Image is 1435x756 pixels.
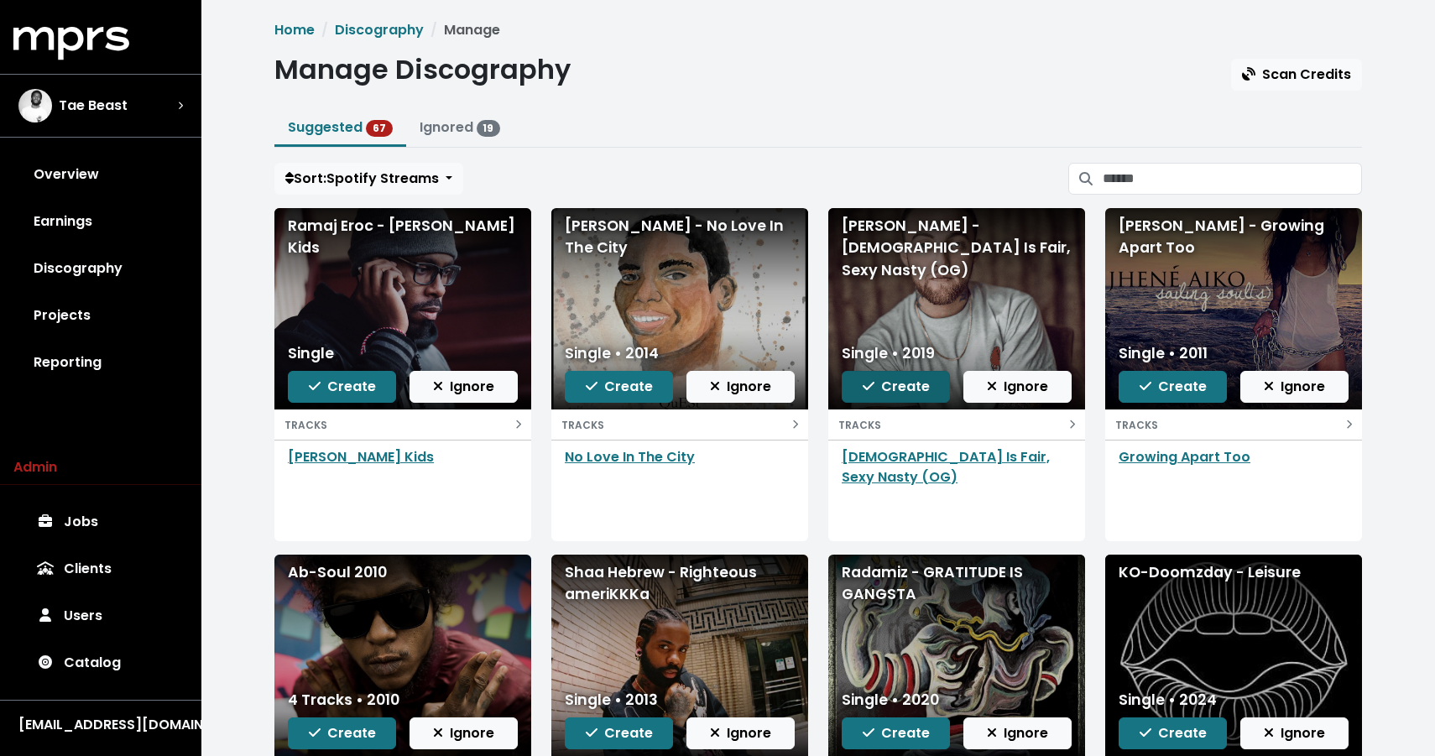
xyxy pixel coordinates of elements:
div: 4 Tracks • 2010 [288,689,399,711]
div: Ramaj Eroc - [PERSON_NAME] Kids [288,215,518,259]
span: Ignore [433,377,494,396]
a: Home [274,20,315,39]
span: Sort: Spotify Streams [285,169,439,188]
button: TRACKS [1105,409,1362,440]
a: [DEMOGRAPHIC_DATA] Is Fair, Sexy Nasty (OG) [842,447,1050,487]
a: mprs logo [13,33,129,52]
span: 19 [477,120,501,137]
div: Single • 2024 [1119,689,1217,711]
button: Ignore [410,371,518,403]
span: Create [586,377,653,396]
button: Sort:Spotify Streams [274,163,463,195]
a: [PERSON_NAME] Kids [288,447,434,467]
span: Create [1140,377,1207,396]
button: TRACKS [551,409,808,440]
small: TRACKS [284,418,327,432]
button: [EMAIL_ADDRESS][DOMAIN_NAME] [13,714,188,736]
input: Search suggested projects [1103,163,1362,195]
button: Create [288,371,396,403]
span: 67 [366,120,393,137]
span: Create [863,723,930,743]
button: Create [842,371,950,403]
span: Ignore [987,377,1048,396]
button: Create [565,371,673,403]
span: Ignore [1264,723,1325,743]
span: Create [309,723,376,743]
div: KO-Doomzday - Leisure [1119,561,1349,583]
span: Ignore [710,723,771,743]
span: Create [309,377,376,396]
a: Ignored 19 [420,117,501,137]
a: Discography [13,245,188,292]
div: Ab-Soul 2010 [288,561,518,583]
a: Overview [13,151,188,198]
div: Single • 2011 [1119,342,1208,364]
span: Ignore [433,723,494,743]
button: Ignore [1240,371,1349,403]
span: Ignore [1264,377,1325,396]
small: TRACKS [838,418,881,432]
button: TRACKS [828,409,1085,440]
span: Tae Beast [59,96,128,116]
span: Ignore [987,723,1048,743]
button: Create [565,717,673,749]
div: Single • 2013 [565,689,658,711]
a: Reporting [13,339,188,386]
div: Shaa Hebrew - Righteous ameriKKKa [565,561,795,606]
button: Create [1119,717,1227,749]
button: Create [288,717,396,749]
button: Ignore [963,717,1072,749]
button: Ignore [963,371,1072,403]
span: Create [586,723,653,743]
nav: breadcrumb [274,20,1362,40]
a: Clients [13,545,188,592]
div: [PERSON_NAME] - [DEMOGRAPHIC_DATA] Is Fair, Sexy Nasty (OG) [842,215,1072,281]
button: Ignore [686,717,795,749]
div: Single • 2019 [842,342,935,364]
button: Scan Credits [1231,59,1362,91]
a: Suggested 67 [288,117,393,137]
small: TRACKS [1115,418,1158,432]
div: Radamiz - GRATITUDE IS GANGSTA [842,561,1072,606]
button: Create [842,717,950,749]
button: Ignore [1240,717,1349,749]
span: Create [863,377,930,396]
div: [PERSON_NAME] - No Love In The City [565,215,795,259]
button: TRACKS [274,409,531,440]
a: No Love In The City [565,447,695,467]
button: Ignore [686,371,795,403]
a: Projects [13,292,188,339]
li: Manage [424,20,500,40]
span: Scan Credits [1242,65,1351,84]
button: Ignore [410,717,518,749]
div: Single [288,342,334,364]
a: Jobs [13,498,188,545]
a: Catalog [13,639,188,686]
div: Single • 2020 [842,689,939,711]
a: Earnings [13,198,188,245]
div: [EMAIL_ADDRESS][DOMAIN_NAME] [18,715,183,735]
button: Create [1119,371,1227,403]
small: TRACKS [561,418,604,432]
a: Users [13,592,188,639]
h1: Manage Discography [274,54,571,86]
span: Create [1140,723,1207,743]
div: Single • 2014 [565,342,659,364]
a: Growing Apart Too [1119,447,1250,467]
div: [PERSON_NAME] - Growing Apart Too [1119,215,1349,259]
span: Ignore [710,377,771,396]
a: Discography [335,20,424,39]
img: The selected account / producer [18,89,52,123]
